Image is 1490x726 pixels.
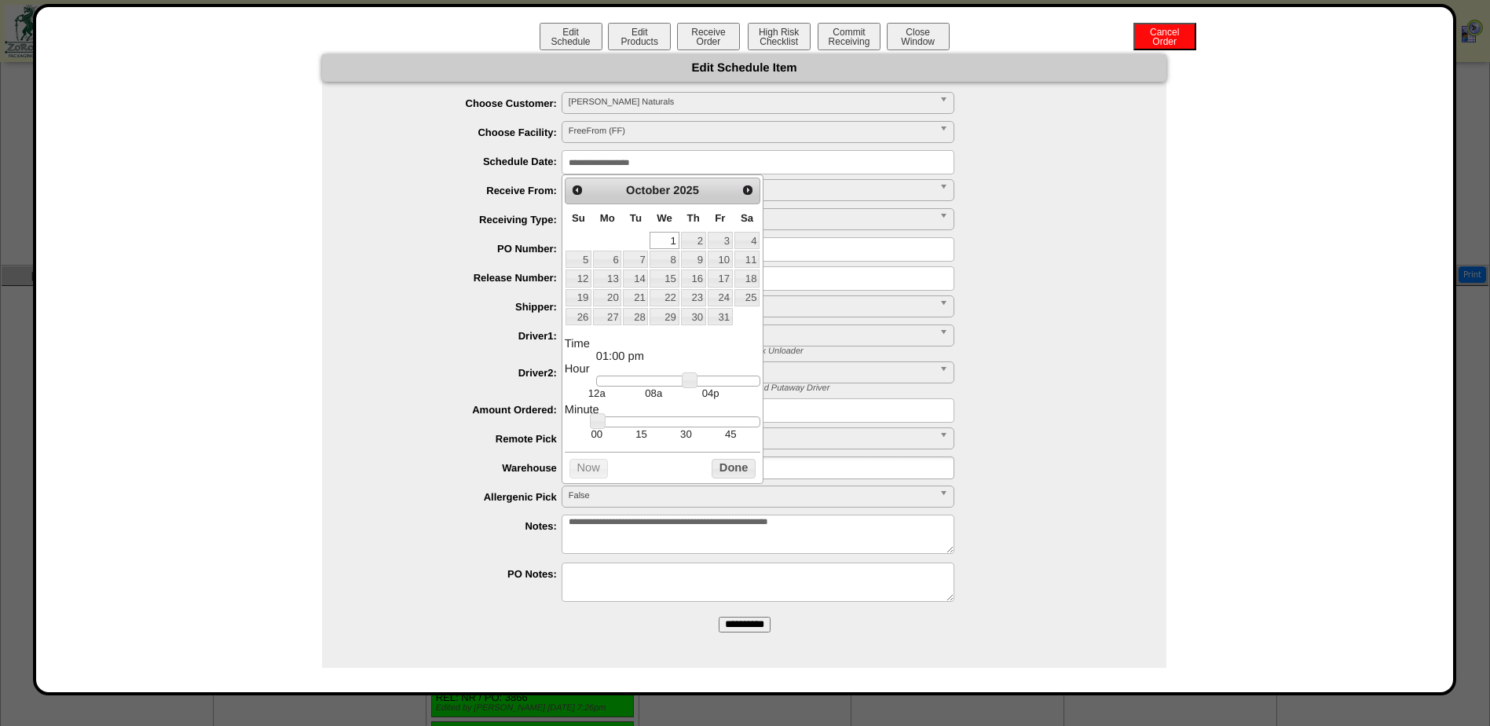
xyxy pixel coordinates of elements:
[353,433,562,445] label: Remote Pick
[569,93,933,112] span: [PERSON_NAME] Naturals
[566,308,591,325] a: 26
[630,212,642,224] span: Tuesday
[682,387,738,400] td: 04p
[681,232,706,249] a: 2
[708,232,733,249] a: 3
[681,289,706,306] a: 23
[687,212,700,224] span: Thursday
[569,486,933,505] span: False
[734,232,760,249] a: 4
[353,367,562,379] label: Driver2:
[353,491,562,503] label: Allergenic Pick
[625,387,682,400] td: 08a
[708,269,733,287] a: 17
[565,338,760,350] dt: Time
[818,23,880,50] button: CommitReceiving
[569,387,625,400] td: 12a
[572,212,585,224] span: Sunday
[708,289,733,306] a: 24
[566,289,591,306] a: 19
[540,23,602,50] button: EditSchedule
[567,180,588,200] a: Prev
[734,251,760,268] a: 11
[885,35,951,47] a: CloseWindow
[664,427,708,441] td: 30
[608,23,671,50] button: EditProducts
[353,462,562,474] label: Warehouse
[353,568,562,580] label: PO Notes:
[550,383,1166,393] div: * Driver 2: Shipment Truck Loader OR Receiving Load Putaway Driver
[623,269,648,287] a: 14
[734,269,760,287] a: 18
[353,156,562,167] label: Schedule Date:
[681,269,706,287] a: 16
[574,427,619,441] td: 00
[353,214,562,225] label: Receiving Type:
[565,404,760,416] dt: Minute
[353,272,562,284] label: Release Number:
[741,212,753,224] span: Saturday
[322,54,1166,82] div: Edit Schedule Item
[657,212,672,224] span: Wednesday
[353,404,562,416] label: Amount Ordered:
[748,23,811,50] button: High RiskChecklist
[571,184,584,196] span: Prev
[353,185,562,196] label: Receive From:
[565,363,760,376] dt: Hour
[593,289,621,306] a: 20
[566,251,591,268] a: 5
[623,308,648,325] a: 28
[738,180,758,200] a: Next
[673,185,699,197] span: 2025
[569,459,608,478] button: Now
[650,308,679,325] a: 29
[623,251,648,268] a: 7
[353,330,562,342] label: Driver1:
[712,459,756,478] button: Done
[708,427,753,441] td: 45
[650,289,679,306] a: 22
[566,269,591,287] a: 12
[708,251,733,268] a: 10
[887,23,950,50] button: CloseWindow
[353,520,562,532] label: Notes:
[593,251,621,268] a: 6
[715,212,725,224] span: Friday
[569,122,933,141] span: FreeFrom (FF)
[593,308,621,325] a: 27
[353,301,562,313] label: Shipper:
[550,346,1166,356] div: * Driver 1: Shipment Load Picker OR Receiving Truck Unloader
[626,185,670,197] span: October
[619,427,664,441] td: 15
[593,269,621,287] a: 13
[681,308,706,325] a: 30
[734,289,760,306] a: 25
[353,97,562,109] label: Choose Customer:
[650,251,679,268] a: 8
[650,269,679,287] a: 15
[353,243,562,255] label: PO Number:
[623,289,648,306] a: 21
[677,23,740,50] button: ReceiveOrder
[353,126,562,138] label: Choose Facility:
[746,36,815,47] a: High RiskChecklist
[600,212,615,224] span: Monday
[596,350,760,363] dd: 01:00 pm
[1133,23,1196,50] button: CancelOrder
[708,308,733,325] a: 31
[681,251,706,268] a: 9
[650,232,679,249] a: 1
[741,184,754,196] span: Next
